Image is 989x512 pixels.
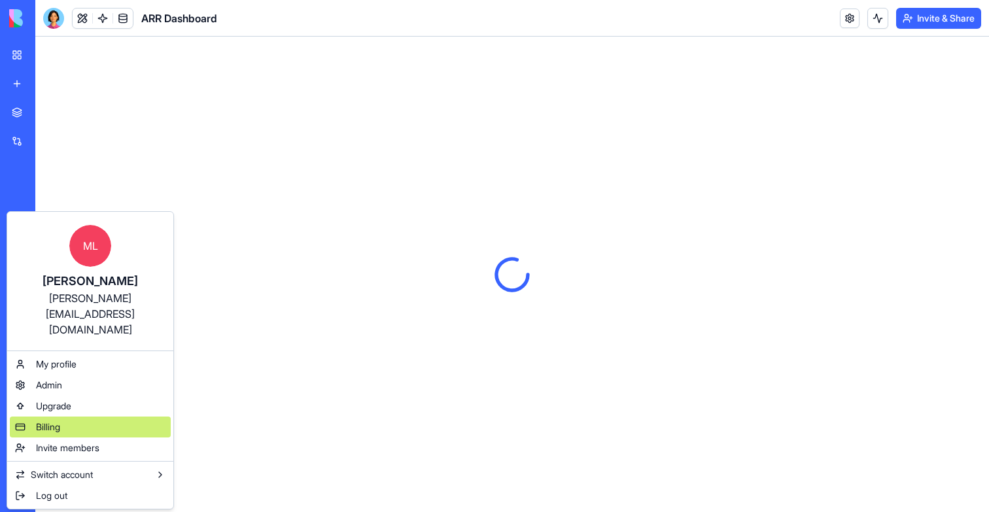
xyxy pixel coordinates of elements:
[10,354,171,375] a: My profile
[10,437,171,458] a: Invite members
[10,375,171,396] a: Admin
[20,290,160,337] div: [PERSON_NAME][EMAIL_ADDRESS][DOMAIN_NAME]
[36,441,99,454] span: Invite members
[36,400,71,413] span: Upgrade
[10,417,171,437] a: Billing
[31,468,93,481] span: Switch account
[10,214,171,348] a: ML[PERSON_NAME][PERSON_NAME][EMAIL_ADDRESS][DOMAIN_NAME]
[36,379,62,392] span: Admin
[36,420,60,434] span: Billing
[36,489,67,502] span: Log out
[10,396,171,417] a: Upgrade
[36,358,77,371] span: My profile
[69,225,111,267] span: ML
[20,272,160,290] div: [PERSON_NAME]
